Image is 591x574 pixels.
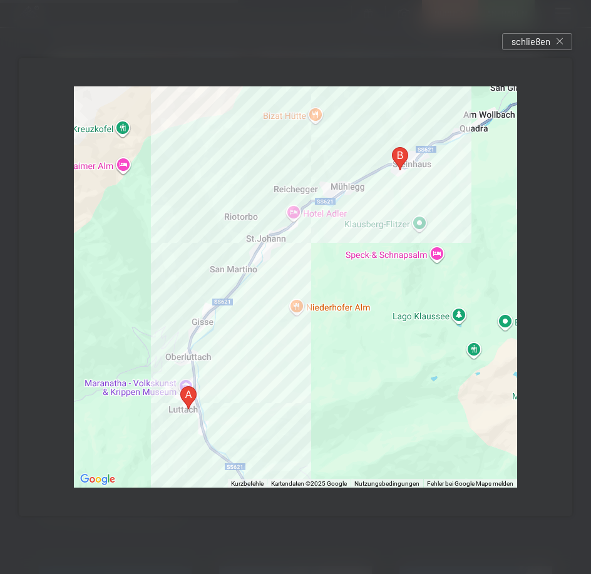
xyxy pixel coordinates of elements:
button: Kurzbefehle [231,479,264,488]
a: Fehler bei Google Maps melden [427,480,513,487]
a: Nutzungsbedingungen (wird in neuem Tab geöffnet) [354,480,419,487]
img: Google [77,471,118,488]
div: Cadipietra, 107, 39030 Cadipietra BZ, Italien [392,147,408,170]
span: schließen [511,35,550,48]
div: Dorfstraße, 11, 39030 Luttach, Autonome Provinz Bozen - Südtirol, Italien [180,386,197,409]
a: Dieses Gebiet in Google Maps öffnen (in neuem Fenster) [77,471,118,488]
span: Kartendaten ©2025 Google [271,480,347,487]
